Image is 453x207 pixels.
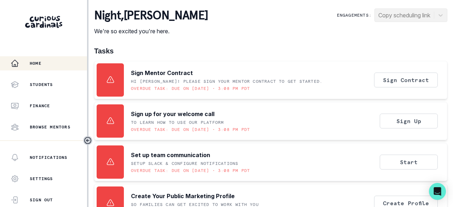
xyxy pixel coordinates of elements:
[131,168,250,173] p: Overdue task: Due on [DATE] • 3:08 PM PDT
[30,61,41,66] p: Home
[131,127,250,132] p: Overdue task: Due on [DATE] • 3:08 PM PDT
[30,103,50,109] p: Finance
[380,155,438,169] button: Start
[337,12,372,18] p: Engagements:
[131,79,322,84] p: Hi [PERSON_NAME]! Please sign your mentor contract to get started.
[131,192,235,200] p: Create Your Public Marketing Profile
[131,151,210,159] p: Set up team communication
[25,16,62,28] img: Curious Cardinals Logo
[30,176,53,182] p: Settings
[374,73,438,87] button: Sign Contract
[380,114,438,128] button: Sign Up
[94,47,447,55] h1: Tasks
[94,8,208,23] p: night , [PERSON_NAME]
[30,197,53,203] p: Sign Out
[30,124,70,130] p: Browse Mentors
[131,86,250,91] p: Overdue task: Due on [DATE] • 3:08 PM PDT
[94,27,208,35] p: We're so excited you're here.
[30,82,53,87] p: Students
[83,136,92,145] button: Toggle sidebar
[131,120,224,125] p: To learn how to use our platform
[131,69,193,77] p: Sign Mentor Contract
[131,161,238,166] p: Setup Slack & Configure Notifications
[30,155,68,160] p: Notifications
[429,183,446,200] div: Open Intercom Messenger
[131,110,214,118] p: Sign up for your welcome call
